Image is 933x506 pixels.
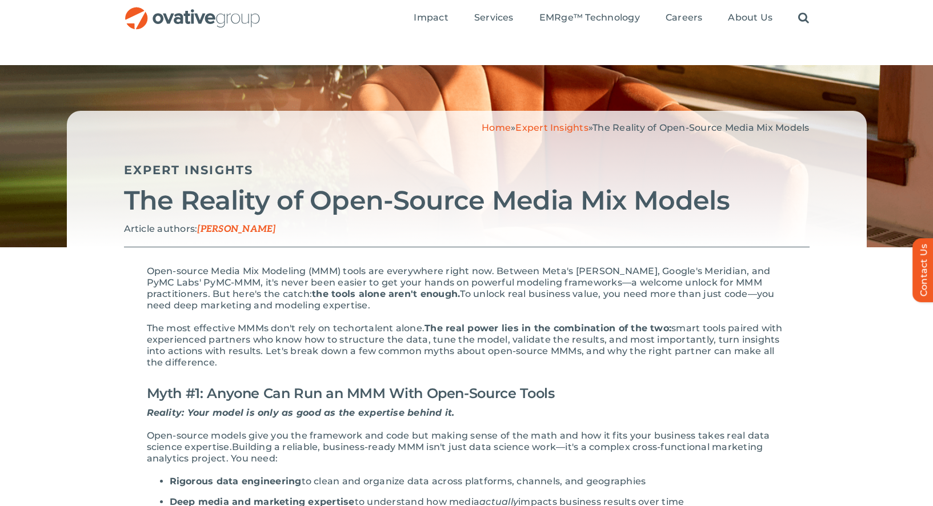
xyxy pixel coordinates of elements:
[414,12,448,25] a: Impact
[197,224,275,235] span: [PERSON_NAME]
[147,441,763,464] span: Building a reliable, business-ready MMM isn't just data science work—it's a complex cross-functio...
[302,476,646,487] span: to clean and organize data across platforms, channels, and geographies
[592,122,809,133] span: The Reality of Open-Source Media Mix Models
[515,122,588,133] a: Expert Insights
[147,430,277,441] span: Open-source models give y
[414,12,448,23] span: Impact
[147,288,775,311] span: To unlock real business value, you need more than just code—you need deep marketing and modeling ...
[124,186,810,215] h2: The Reality of Open-Source Media Mix Models
[312,288,460,299] span: the tools alone aren't enough.
[425,323,671,334] span: The real power lies in the combination of the two:
[798,12,809,25] a: Search
[474,12,514,25] a: Services
[124,223,810,235] p: Article authors:
[482,122,511,133] a: Home
[365,323,425,334] span: talent alone.
[147,407,455,418] span: Reality: Your model is only as good as the expertise behind it.
[147,323,783,368] span: smart tools paired with experienced partners who know how to structure the data, tune the model, ...
[728,12,772,25] a: About Us
[666,12,703,25] a: Careers
[539,12,640,25] a: EMRge™ Technology
[474,12,514,23] span: Services
[147,323,355,334] span: The most effective MMMs don't rely on tech
[147,430,770,452] span: ur business takes real data science expertise.
[124,6,261,17] a: OG_Full_horizontal_RGB
[170,476,302,487] span: Rigorous data engineering
[277,430,642,441] span: ou the framework and code but making sense of the math and how it fits yo
[728,12,772,23] span: About Us
[147,277,762,299] span: MMM, it's never been easier to get your hands on powerful modeling frameworks—a welcome unlock fo...
[124,163,254,177] a: Expert Insights
[147,380,787,407] h2: Myth #1: Anyone Can Run an MMM With Open-Source Tools
[355,323,365,334] span: or
[147,266,771,288] span: Open-source Media Mix Modeling (MMM) tools are everywhere right now. Between Meta's [PERSON_NAME]...
[482,122,809,133] span: » »
[539,12,640,23] span: EMRge™ Technology
[666,12,703,23] span: Careers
